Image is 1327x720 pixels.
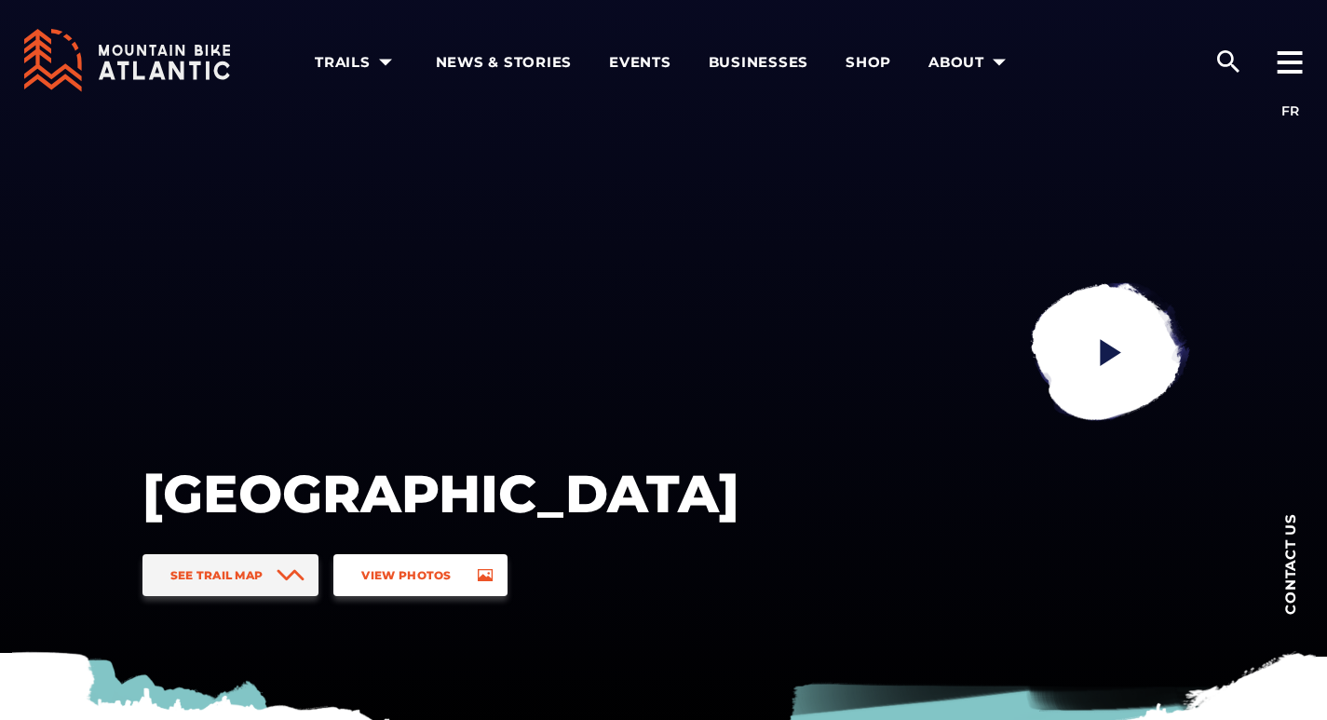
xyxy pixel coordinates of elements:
[436,53,573,72] span: News & Stories
[1093,335,1127,369] ion-icon: play
[709,53,809,72] span: Businesses
[1283,513,1297,615] span: Contact us
[609,53,671,72] span: Events
[372,49,399,75] ion-icon: arrow dropdown
[1281,102,1299,119] a: FR
[333,554,507,596] a: View Photos
[361,568,451,582] span: View Photos
[142,461,738,526] h1: [GEOGRAPHIC_DATA]
[1253,484,1327,643] a: Contact us
[170,568,264,582] span: See Trail Map
[846,53,891,72] span: Shop
[986,49,1012,75] ion-icon: arrow dropdown
[928,53,1012,72] span: About
[315,53,399,72] span: Trails
[1213,47,1243,76] ion-icon: search
[142,554,319,596] a: See Trail Map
